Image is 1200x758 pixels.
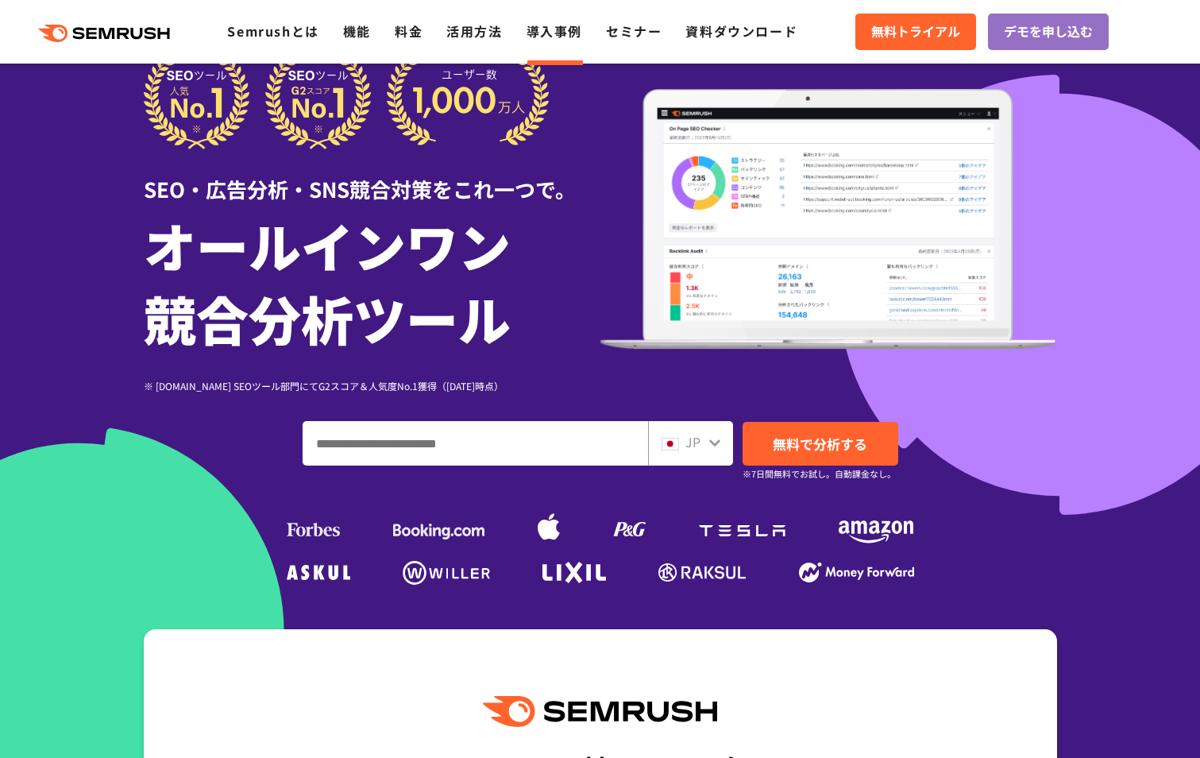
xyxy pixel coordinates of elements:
[303,422,647,465] input: ドメイン、キーワードまたはURLを入力してください
[227,21,318,41] a: Semrushとは
[144,149,600,204] div: SEO・広告分析・SNS競合対策をこれ一つで。
[743,466,896,481] small: ※7日間無料でお試し。自動課金なし。
[446,21,502,41] a: 活用方法
[1004,21,1093,42] span: デモを申し込む
[988,14,1109,50] a: デモを申し込む
[855,14,976,50] a: 無料トライアル
[527,21,582,41] a: 導入事例
[144,378,600,393] div: ※ [DOMAIN_NAME] SEOツール部門にてG2スコア＆人気度No.1獲得（[DATE]時点）
[343,21,371,41] a: 機能
[743,422,898,466] a: 無料で分析する
[773,434,867,454] span: 無料で分析する
[606,21,662,41] a: セミナー
[144,208,600,354] h1: オールインワン 競合分析ツール
[685,432,700,451] span: JP
[871,21,960,42] span: 無料トライアル
[483,696,716,727] img: Semrush
[685,21,797,41] a: 資料ダウンロード
[395,21,423,41] a: 料金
